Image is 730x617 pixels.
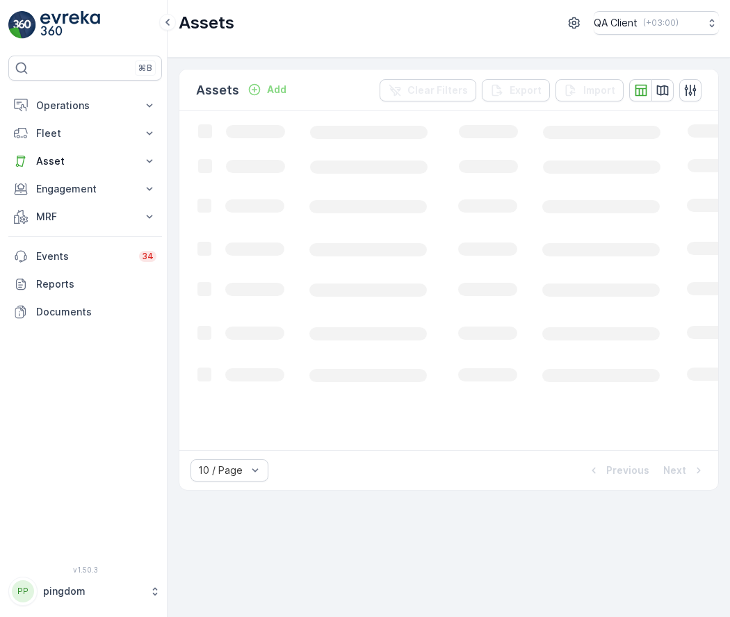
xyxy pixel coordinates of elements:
[8,92,162,120] button: Operations
[196,81,239,100] p: Assets
[8,147,162,175] button: Asset
[8,242,162,270] a: Events34
[242,81,292,98] button: Add
[36,182,134,196] p: Engagement
[179,12,234,34] p: Assets
[594,11,719,35] button: QA Client(+03:00)
[482,79,550,101] button: Export
[583,83,615,97] p: Import
[36,305,156,319] p: Documents
[40,11,100,39] img: logo_light-DOdMpM7g.png
[8,577,162,606] button: PPpingdom
[8,566,162,574] span: v 1.50.3
[8,203,162,231] button: MRF
[662,462,707,479] button: Next
[8,120,162,147] button: Fleet
[36,99,134,113] p: Operations
[606,463,649,477] p: Previous
[585,462,651,479] button: Previous
[36,210,134,224] p: MRF
[8,270,162,298] a: Reports
[142,251,154,262] p: 34
[36,249,131,263] p: Events
[8,298,162,326] a: Documents
[643,17,679,28] p: ( +03:00 )
[36,277,156,291] p: Reports
[8,11,36,39] img: logo
[380,79,476,101] button: Clear Filters
[267,83,286,97] p: Add
[8,175,162,203] button: Engagement
[12,580,34,602] div: PP
[43,584,143,598] p: pingdom
[555,79,624,101] button: Import
[138,63,152,74] p: ⌘B
[407,83,468,97] p: Clear Filters
[594,16,638,30] p: QA Client
[663,463,686,477] p: Next
[36,154,134,168] p: Asset
[36,126,134,140] p: Fleet
[510,83,542,97] p: Export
